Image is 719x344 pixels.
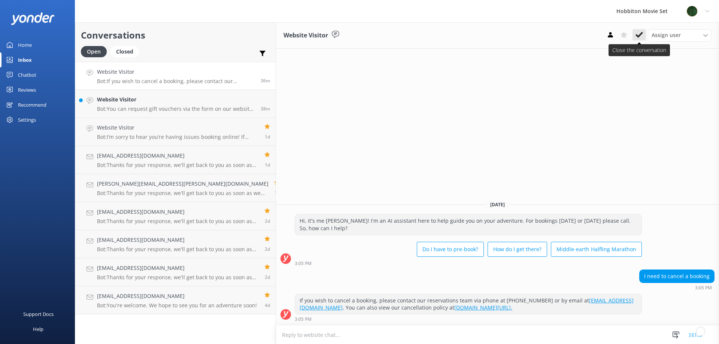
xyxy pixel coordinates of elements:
[18,37,32,52] div: Home
[33,322,43,337] div: Help
[265,274,270,280] span: 05:11pm 11-Aug-2025 (UTC +12:00) Pacific/Auckland
[97,246,259,253] p: Bot: Thanks for your response, we'll get back to you as soon as we can during opening hours.
[295,317,312,322] strong: 3:05 PM
[75,146,276,174] a: [EMAIL_ADDRESS][DOMAIN_NAME]Bot:Thanks for your response, we'll get back to you as soon as we can...
[97,208,259,216] h4: [EMAIL_ADDRESS][DOMAIN_NAME]
[417,242,484,257] button: Do I have to pre-book?
[295,261,642,266] div: 03:05pm 14-Aug-2025 (UTC +12:00) Pacific/Auckland
[110,47,143,55] a: Closed
[265,162,270,168] span: 03:32am 13-Aug-2025 (UTC +12:00) Pacific/Auckland
[97,274,259,281] p: Bot: Thanks for your response, we'll get back to you as soon as we can during opening hours.
[295,261,312,266] strong: 3:05 PM
[295,294,641,314] div: If you wish to cancel a booking, please contact our reservations team via phone at [PHONE_NUMBER]...
[81,47,110,55] a: Open
[18,82,36,97] div: Reviews
[97,134,259,140] p: Bot: I’m sorry to hear you’re having issues booking online! If you’d like to speak to a person on...
[75,174,276,202] a: [PERSON_NAME][EMAIL_ADDRESS][PERSON_NAME][DOMAIN_NAME]Bot:Thanks for your response, we'll get bac...
[75,62,276,90] a: Website VisitorBot:If you wish to cancel a booking, please contact our reservations team via phon...
[97,236,259,244] h4: [EMAIL_ADDRESS][DOMAIN_NAME]
[97,152,259,160] h4: [EMAIL_ADDRESS][DOMAIN_NAME]
[652,31,681,39] span: Assign user
[23,307,54,322] div: Support Docs
[640,270,714,283] div: I need to cancel a booking
[18,52,32,67] div: Inbox
[486,201,509,208] span: [DATE]
[75,258,276,286] a: [EMAIL_ADDRESS][DOMAIN_NAME]Bot:Thanks for your response, we'll get back to you as soon as we can...
[97,124,259,132] h4: Website Visitor
[274,190,280,196] span: 10:39pm 12-Aug-2025 (UTC +12:00) Pacific/Auckland
[686,6,698,17] img: 34-1625720359.png
[81,28,270,42] h2: Conversations
[97,190,269,197] p: Bot: Thanks for your response, we'll get back to you as soon as we can during opening hours.
[265,134,270,140] span: 11:17am 13-Aug-2025 (UTC +12:00) Pacific/Auckland
[261,106,270,112] span: 03:03pm 14-Aug-2025 (UTC +12:00) Pacific/Auckland
[295,214,641,234] div: Hi, it's me [PERSON_NAME]! I'm an AI assistant here to help guide you on your adventure. For book...
[695,286,712,290] strong: 3:05 PM
[97,162,259,168] p: Bot: Thanks for your response, we'll get back to you as soon as we can during opening hours.
[75,202,276,230] a: [EMAIL_ADDRESS][DOMAIN_NAME]Bot:Thanks for your response, we'll get back to you as soon as we can...
[75,118,276,146] a: Website VisitorBot:I’m sorry to hear you’re having issues booking online! If you’d like to speak ...
[265,218,270,224] span: 11:22am 12-Aug-2025 (UTC +12:00) Pacific/Auckland
[639,285,715,290] div: 03:05pm 14-Aug-2025 (UTC +12:00) Pacific/Auckland
[488,242,547,257] button: How do I get there?
[261,77,270,84] span: 03:05pm 14-Aug-2025 (UTC +12:00) Pacific/Auckland
[283,31,328,40] h3: Website Visitor
[276,326,719,344] textarea: To enrich screen reader interactions, please activate Accessibility in Grammarly extension settings
[110,46,139,57] div: Closed
[97,68,255,76] h4: Website Visitor
[97,95,255,104] h4: Website Visitor
[97,106,255,112] p: Bot: You can request gift vouchers via the form on our website at [DOMAIN_NAME][URL], and our tea...
[18,112,36,127] div: Settings
[75,286,276,314] a: [EMAIL_ADDRESS][DOMAIN_NAME]Bot:You're welcome. We hope to see you for an adventure soon!4d
[265,302,270,308] span: 12:13pm 10-Aug-2025 (UTC +12:00) Pacific/Auckland
[18,97,46,112] div: Recommend
[18,67,36,82] div: Chatbot
[75,230,276,258] a: [EMAIL_ADDRESS][DOMAIN_NAME]Bot:Thanks for your response, we'll get back to you as soon as we can...
[295,316,642,322] div: 03:05pm 14-Aug-2025 (UTC +12:00) Pacific/Auckland
[97,180,269,188] h4: [PERSON_NAME][EMAIL_ADDRESS][PERSON_NAME][DOMAIN_NAME]
[265,246,270,252] span: 09:49am 12-Aug-2025 (UTC +12:00) Pacific/Auckland
[75,90,276,118] a: Website VisitorBot:You can request gift vouchers via the form on our website at [DOMAIN_NAME][URL...
[97,292,257,300] h4: [EMAIL_ADDRESS][DOMAIN_NAME]
[97,302,257,309] p: Bot: You're welcome. We hope to see you for an adventure soon!
[648,29,712,41] div: Assign User
[11,12,54,25] img: yonder-white-logo.png
[300,297,634,311] a: [EMAIL_ADDRESS][DOMAIN_NAME]
[97,264,259,272] h4: [EMAIL_ADDRESS][DOMAIN_NAME]
[454,304,512,311] a: [DOMAIN_NAME][URL].
[97,218,259,225] p: Bot: Thanks for your response, we'll get back to you as soon as we can during opening hours.
[551,242,642,257] button: Middle-earth Halfling Marathon
[81,46,107,57] div: Open
[97,78,255,85] p: Bot: If you wish to cancel a booking, please contact our reservations team via phone at [PHONE_NU...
